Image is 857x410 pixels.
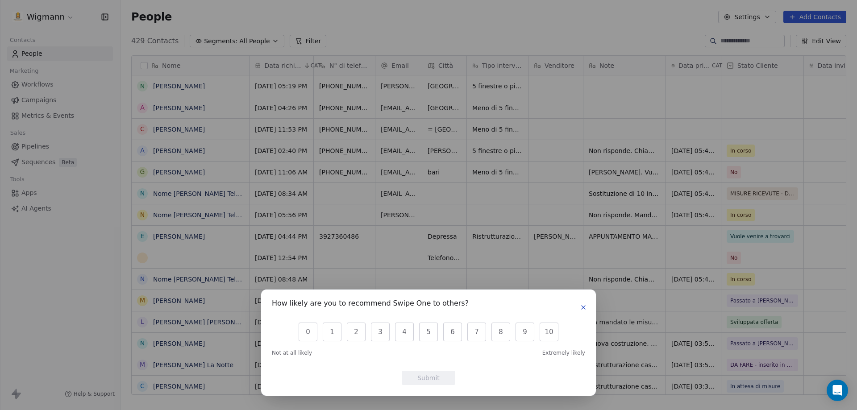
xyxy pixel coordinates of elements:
[443,323,462,341] button: 6
[419,323,438,341] button: 5
[542,349,585,356] span: Extremely likely
[491,323,510,341] button: 8
[299,323,317,341] button: 0
[467,323,486,341] button: 7
[371,323,390,341] button: 3
[395,323,414,341] button: 4
[272,349,312,356] span: Not at all likely
[347,323,366,341] button: 2
[323,323,341,341] button: 1
[516,323,534,341] button: 9
[540,323,558,341] button: 10
[402,371,455,385] button: Submit
[272,300,469,309] h1: How likely are you to recommend Swipe One to others?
